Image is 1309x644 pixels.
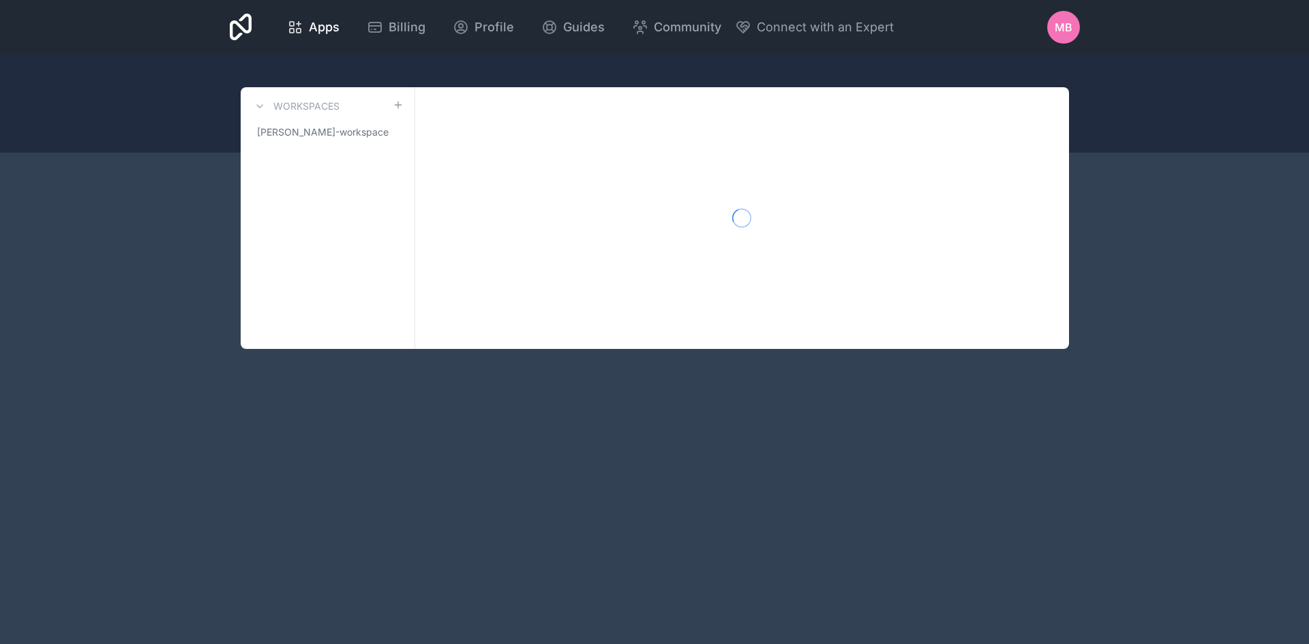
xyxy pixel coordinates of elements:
[252,120,404,144] a: [PERSON_NAME]-workspace
[356,12,436,42] a: Billing
[252,98,340,114] a: Workspaces
[757,18,894,37] span: Connect with an Expert
[530,12,616,42] a: Guides
[735,18,894,37] button: Connect with an Expert
[442,12,525,42] a: Profile
[1055,19,1072,35] span: MB
[389,18,425,37] span: Billing
[654,18,721,37] span: Community
[276,12,350,42] a: Apps
[257,125,389,139] span: [PERSON_NAME]-workspace
[475,18,514,37] span: Profile
[309,18,340,37] span: Apps
[563,18,605,37] span: Guides
[621,12,732,42] a: Community
[273,99,340,113] h3: Workspaces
